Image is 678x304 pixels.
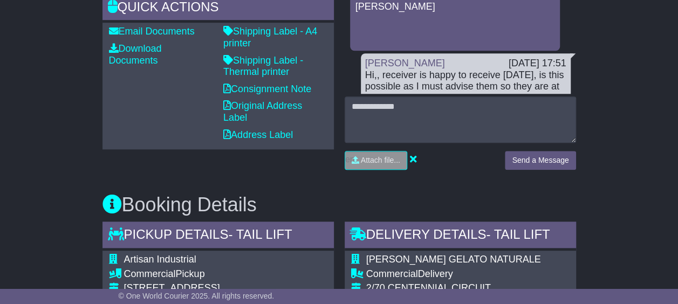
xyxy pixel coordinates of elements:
[124,254,196,265] span: Artisan Industrial
[366,268,418,279] span: Commercial
[365,70,566,105] div: Hi,, receiver is happy to receive [DATE], is this possible as I must advise them so they are at t...
[223,100,302,123] a: Original Address Label
[365,58,445,68] a: [PERSON_NAME]
[223,55,303,78] a: Shipping Label - Thermal printer
[366,268,570,280] div: Delivery
[223,84,311,94] a: Consignment Note
[223,26,317,49] a: Shipping Label - A4 printer
[102,194,576,216] h3: Booking Details
[355,1,554,13] p: [PERSON_NAME]
[102,222,334,251] div: Pickup Details
[345,222,576,251] div: Delivery Details
[486,227,550,241] span: - Tail Lift
[124,268,327,280] div: Pickup
[124,268,176,279] span: Commercial
[109,43,162,66] a: Download Documents
[109,26,195,37] a: Email Documents
[366,254,541,265] span: [PERSON_NAME] GELATO NATURALE
[509,58,566,70] div: [DATE] 17:51
[366,282,570,294] div: 2/70 CENTENNIAL CIRCUIT
[228,227,292,241] span: - Tail Lift
[124,282,327,294] div: [STREET_ADDRESS]
[119,292,275,300] span: © One World Courier 2025. All rights reserved.
[505,151,576,170] button: Send a Message
[223,129,293,140] a: Address Label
